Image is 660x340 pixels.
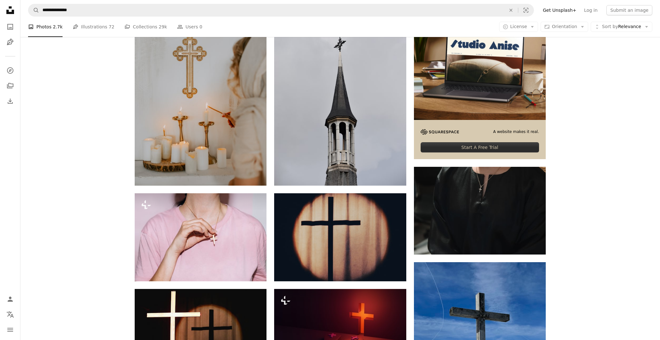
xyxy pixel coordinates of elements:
[4,293,17,306] a: Log in / Sign up
[591,22,652,32] button: Sort byRelevance
[541,22,588,32] button: Orientation
[493,129,539,135] span: A website makes it real.
[606,5,652,15] button: Submit an image
[414,208,546,213] a: a woman wearing a black shirt and a cross necklace
[539,5,580,15] a: Get Unsplash+
[421,129,459,135] img: file-1705255347840-230a6ab5bca9image
[421,142,539,152] div: Start A Free Trial
[504,4,518,16] button: Clear
[124,17,167,37] a: Collections 29k
[159,23,167,30] span: 29k
[510,24,527,29] span: License
[73,17,114,37] a: Illustrations 72
[4,95,17,107] a: Download History
[135,84,266,90] a: a woman standing in front of a cross and candles
[109,23,115,30] span: 72
[4,20,17,33] a: Photos
[135,234,266,240] a: a woman wearing a pink shirt holding a cross necklace
[4,308,17,321] button: Language
[499,22,538,32] button: License
[135,193,266,281] img: a woman wearing a pink shirt holding a cross necklace
[602,24,618,29] span: Sort by
[274,84,406,90] a: brown and black concrete building under white sky during daytime
[177,17,202,37] a: Users 0
[580,5,601,15] a: Log in
[4,36,17,48] a: Illustrations
[518,4,534,16] button: Visual search
[4,64,17,77] a: Explore
[28,4,534,17] form: Find visuals sitewide
[414,167,546,255] img: a woman wearing a black shirt and a cross necklace
[4,323,17,336] button: Menu
[552,24,577,29] span: Orientation
[602,24,641,30] span: Relevance
[274,234,406,240] a: a cross is seen through a circular window
[4,4,17,18] a: Home — Unsplash
[274,328,406,333] a: Orange coffin and cross on orange abstract background. Exhibition and advertising space happy hal...
[4,79,17,92] a: Collections
[135,330,266,336] a: a cross with a light shining on it
[274,193,406,281] img: a cross is seen through a circular window
[199,23,202,30] span: 0
[28,4,39,16] button: Search Unsplash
